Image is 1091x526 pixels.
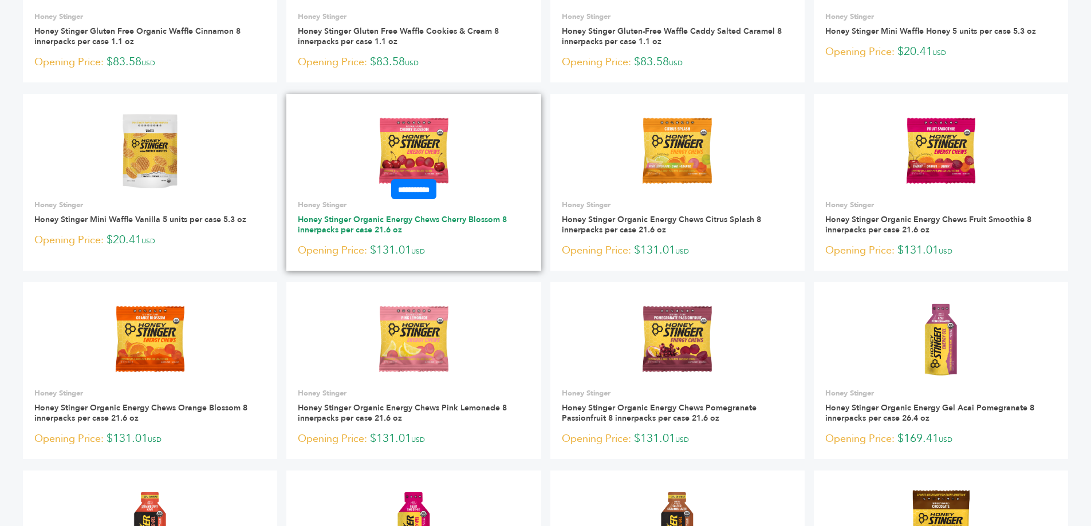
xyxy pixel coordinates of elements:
a: Honey Stinger Organic Energy Chews Orange Blossom 8 innerpacks per case 21.6 oz [34,402,247,424]
span: Opening Price: [562,431,631,446]
a: Honey Stinger Organic Energy Chews Citrus Splash 8 innerpacks per case 21.6 oz [562,214,761,235]
p: Honey Stinger [34,11,266,22]
span: USD [675,435,689,444]
span: Opening Price: [34,431,104,446]
span: Opening Price: [298,243,367,258]
p: Honey Stinger [562,200,793,210]
span: Opening Price: [34,54,104,70]
p: $131.01 [562,430,793,448]
img: Honey Stinger Organic Energy Chews Orange Blossom 8 innerpacks per case 21.6 oz [109,298,192,381]
a: Honey Stinger Organic Energy Chews Fruit Smoothie 8 innerpacks per case 21.6 oz [825,214,1031,235]
span: Opening Price: [298,54,367,70]
img: Honey Stinger Organic Energy Chews Fruit Smoothie 8 innerpacks per case 21.6 oz [900,109,983,192]
img: Honey Stinger Organic Energy Chews Pink Lemonade 8 innerpacks per case 21.6 oz [372,298,455,381]
p: $131.01 [34,430,266,448]
span: USD [405,58,419,68]
span: USD [932,48,946,57]
p: $131.01 [298,430,529,448]
p: Honey Stinger [34,388,266,398]
span: USD [411,247,425,256]
span: USD [939,247,952,256]
p: Honey Stinger [298,388,529,398]
p: $131.01 [562,242,793,259]
span: Opening Price: [562,243,631,258]
a: Honey Stinger Organic Energy Chews Cherry Blossom 8 innerpacks per case 21.6 oz [298,214,507,235]
span: USD [675,247,689,256]
span: USD [141,58,155,68]
p: $169.41 [825,430,1057,448]
span: USD [148,435,162,444]
p: $131.01 [825,242,1057,259]
span: USD [669,58,683,68]
a: Honey Stinger Gluten Free Waffle Cookies & Cream 8 innerpacks per case 1.1 oz [298,26,499,47]
img: Honey Stinger Organic Energy Chews Pomegranate Passionfruit 8 innerpacks per case 21.6 oz [636,298,719,381]
a: Honey Stinger Gluten-Free Waffle Caddy Salted Caramel 8 innerpacks per case 1.1 oz [562,26,782,47]
a: Honey Stinger Organic Energy Gel Acai Pomegranate 8 innerpacks per case 26.4 oz [825,402,1034,424]
img: Honey Stinger Organic Energy Chews Citrus Splash 8 innerpacks per case 21.6 oz [636,109,719,192]
p: $131.01 [298,242,529,259]
p: Honey Stinger [825,388,1057,398]
p: $83.58 [298,54,529,71]
p: $83.58 [34,54,266,71]
span: USD [411,435,425,444]
a: Honey Stinger Organic Energy Chews Pink Lemonade 8 innerpacks per case 21.6 oz [298,402,507,424]
p: $83.58 [562,54,793,71]
a: Honey Stinger Organic Energy Chews Pomegranate Passionfruit 8 innerpacks per case 21.6 oz [562,402,757,424]
p: Honey Stinger [825,11,1057,22]
img: Honey Stinger Organic Energy Gel Acai Pomegranate 8 innerpacks per case 26.4 oz [900,298,983,381]
p: Honey Stinger [298,11,529,22]
span: Opening Price: [298,431,367,446]
a: Honey Stinger Mini Waffle Vanilla 5 units per case 5.3 oz [34,214,246,225]
p: Honey Stinger [298,200,529,210]
span: Opening Price: [825,44,895,60]
span: Opening Price: [562,54,631,70]
p: Honey Stinger [562,11,793,22]
p: Honey Stinger [825,200,1057,210]
span: Opening Price: [825,431,895,446]
a: Honey Stinger Gluten Free Organic Waffle Cinnamon 8 innerpacks per case 1.1 oz [34,26,241,47]
p: Honey Stinger [562,388,793,398]
a: Honey Stinger Mini Waffle Honey 5 units per case 5.3 oz [825,26,1036,37]
span: Opening Price: [34,232,104,248]
p: $20.41 [825,43,1057,61]
img: Honey Stinger Mini Waffle Vanilla 5 units per case 5.3 oz [109,109,192,192]
p: $20.41 [34,232,266,249]
p: Honey Stinger [34,200,266,210]
span: USD [141,236,155,246]
img: Honey Stinger Organic Energy Chews Cherry Blossom 8 innerpacks per case 21.6 oz [372,109,455,192]
span: Opening Price: [825,243,895,258]
span: USD [939,435,952,444]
